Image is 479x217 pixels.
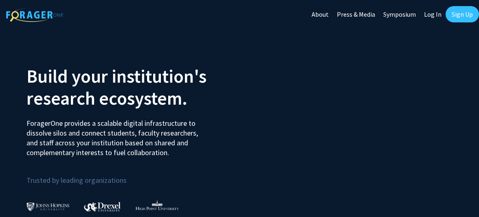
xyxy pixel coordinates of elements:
[446,6,479,22] a: Sign Up
[26,112,209,158] p: ForagerOne provides a scalable digital infrastructure to dissolve silos and connect students, fac...
[6,8,63,22] img: ForagerOne Logo
[26,164,233,186] p: Trusted by leading organizations
[84,202,121,211] img: Drexel University
[26,202,70,211] img: Johns Hopkins University
[136,200,179,210] img: High Point University
[26,65,233,109] h2: Build your institution's research ecosystem.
